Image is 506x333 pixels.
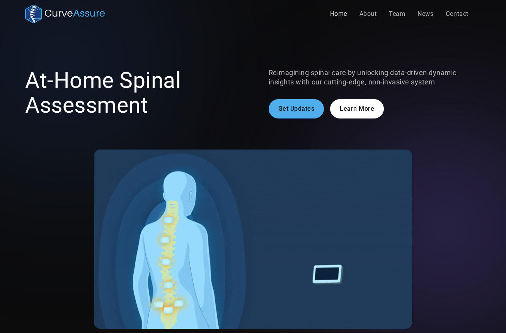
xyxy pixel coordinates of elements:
[94,149,412,329] img: A gif showing the CurveAssure system at work. A patient is wearing the non-invasive sensors and t...
[269,99,324,118] a: Get Updates
[269,68,481,87] p: Reimagining spinal care by unlocking data-driven dynamic insights with our cutting-edge, non-inva...
[411,6,440,22] a: News
[383,6,411,22] a: Team
[330,99,384,118] a: Learn More
[25,68,237,118] h1: At-Home Spinal Assessment
[25,5,104,23] a: home
[440,6,475,22] a: Contact
[353,6,383,22] a: About
[324,6,353,22] a: Home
